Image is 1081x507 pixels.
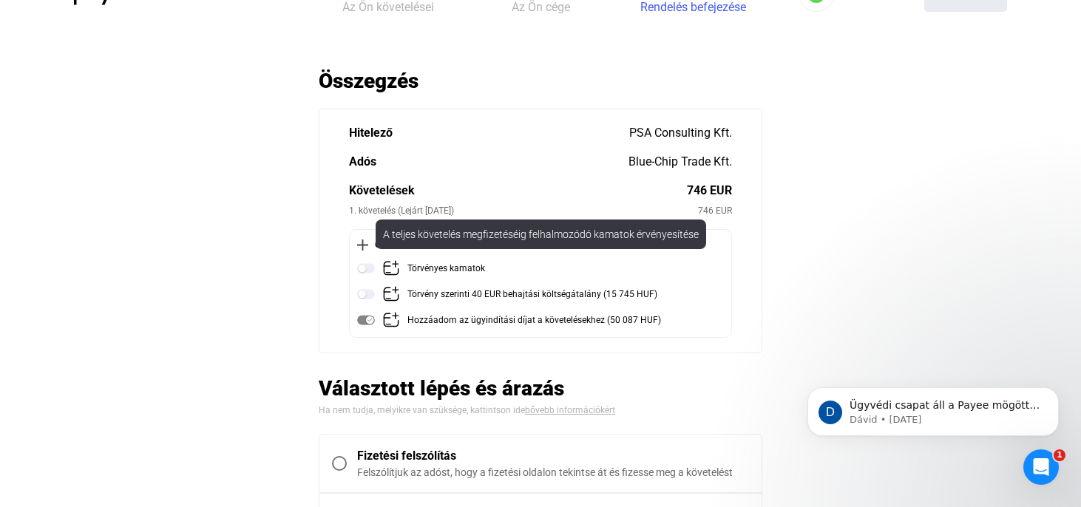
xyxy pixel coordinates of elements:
[525,405,615,415] a: bővebb információkért
[382,259,400,277] img: add-claim
[319,375,762,401] h2: Választott lépés és árazás
[629,124,732,142] div: PSA Consulting Kft.
[785,356,1081,467] iframe: Intercom notifications üzenet
[382,311,400,329] img: add-claim
[357,311,375,329] img: toggle-on-disabled
[319,68,762,94] h2: Összegzés
[628,153,732,171] div: Blue-Chip Trade Kft.
[349,124,629,142] div: Hitelező
[698,203,732,218] div: 746 EUR
[407,311,661,330] div: Hozzáadom az ügyindítási díjat a követelésekhez (50 087 HUF)
[349,153,628,171] div: Adós
[349,182,687,200] div: Követelések
[376,220,706,249] div: A teljes követelés megfizetéséig felhalmozódó kamatok érvényesítése
[357,259,375,277] img: toggle-off
[357,237,724,252] div: Opcionális követelések
[349,203,698,218] div: 1. követelés (Lejárt [DATE])
[319,405,525,415] span: Ha nem tudja, melyikre van szüksége, kattintson ide
[357,285,375,303] img: toggle-off
[382,285,400,303] img: add-claim
[357,239,368,251] img: plus-black
[1054,449,1065,461] span: 1
[407,285,657,304] div: Törvény szerinti 40 EUR behajtási költségátalány (15 745 HUF)
[357,465,749,480] div: Felszólítjuk az adóst, hogy a fizetési oldalon tekintse át és fizesse meg a követelést
[1023,449,1059,485] iframe: Intercom live chat
[407,259,485,278] div: Törvényes kamatok
[687,182,732,200] div: 746 EUR
[357,447,749,465] div: Fizetési felszólítás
